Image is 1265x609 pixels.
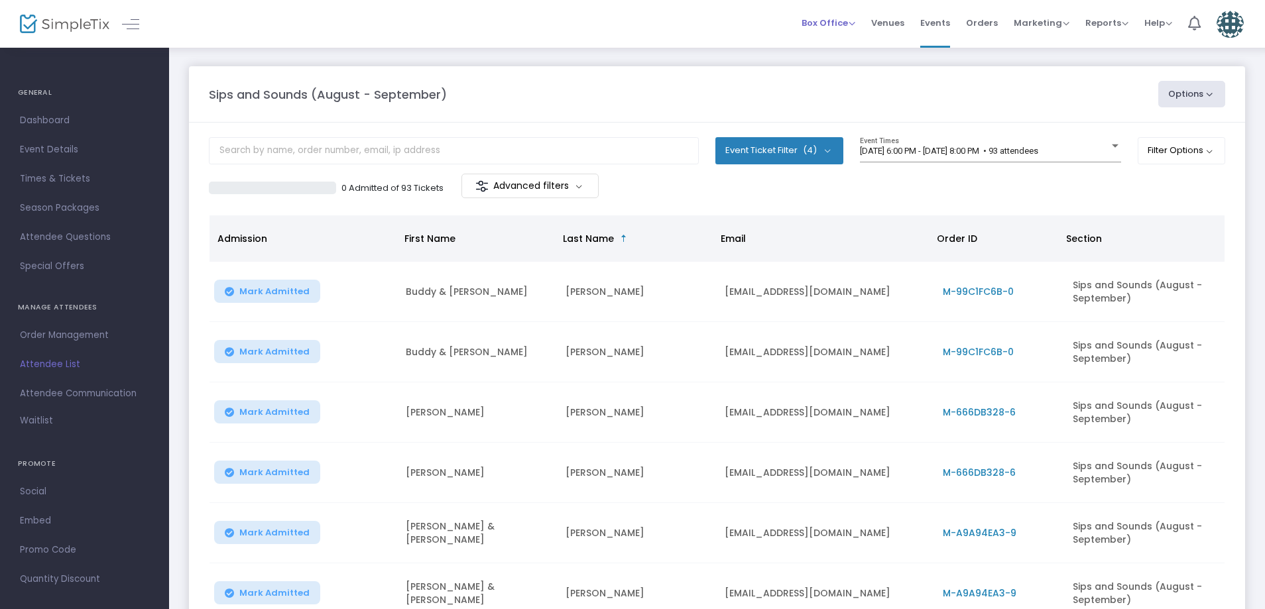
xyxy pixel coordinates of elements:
[214,340,320,363] button: Mark Admitted
[214,581,320,604] button: Mark Admitted
[802,17,855,29] span: Box Office
[404,232,455,245] span: First Name
[966,6,998,40] span: Orders
[1014,17,1069,29] span: Marketing
[558,503,717,563] td: [PERSON_NAME]
[20,483,149,500] span: Social
[18,451,151,477] h4: PROMOTE
[214,461,320,484] button: Mark Admitted
[563,232,614,245] span: Last Name
[1065,503,1225,563] td: Sips and Sounds (August - September)
[860,146,1038,156] span: [DATE] 6:00 PM - [DATE] 8:00 PM • 93 attendees
[18,80,151,106] h4: GENERAL
[461,174,599,198] m-button: Advanced filters
[475,180,489,193] img: filter
[398,503,558,563] td: [PERSON_NAME] & [PERSON_NAME]
[1085,17,1128,29] span: Reports
[398,262,558,322] td: Buddy & [PERSON_NAME]
[20,327,149,344] span: Order Management
[20,112,149,129] span: Dashboard
[209,85,447,103] m-panel-title: Sips and Sounds (August - September)
[1065,262,1225,322] td: Sips and Sounds (August - September)
[871,6,904,40] span: Venues
[717,322,934,382] td: [EMAIL_ADDRESS][DOMAIN_NAME]
[20,258,149,275] span: Special Offers
[239,588,310,598] span: Mark Admitted
[20,199,149,217] span: Season Packages
[715,137,843,164] button: Event Ticket Filter(4)
[214,280,320,303] button: Mark Admitted
[239,527,310,538] span: Mark Admitted
[1066,232,1102,245] span: Section
[943,406,1016,419] span: M-666DB328-6
[20,571,149,588] span: Quantity Discount
[214,400,320,423] button: Mark Admitted
[558,382,717,443] td: [PERSON_NAME]
[20,541,149,559] span: Promo Code
[717,443,934,503] td: [EMAIL_ADDRESS][DOMAIN_NAME]
[20,170,149,188] span: Times & Tickets
[803,145,817,156] span: (4)
[943,285,1014,298] span: M-99C1FC6B-0
[717,382,934,443] td: [EMAIL_ADDRESS][DOMAIN_NAME]
[619,233,629,244] span: Sortable
[937,232,977,245] span: Order ID
[1138,137,1226,164] button: Filter Options
[20,414,53,427] span: Waitlist
[398,322,558,382] td: Buddy & [PERSON_NAME]
[341,182,444,195] p: 0 Admitted of 93 Tickets
[217,232,267,245] span: Admission
[717,503,934,563] td: [EMAIL_ADDRESS][DOMAIN_NAME]
[1144,17,1172,29] span: Help
[398,382,558,443] td: [PERSON_NAME]
[239,467,310,478] span: Mark Admitted
[398,443,558,503] td: [PERSON_NAME]
[20,229,149,246] span: Attendee Questions
[20,141,149,158] span: Event Details
[20,512,149,529] span: Embed
[943,345,1014,359] span: M-99C1FC6B-0
[209,137,699,164] input: Search by name, order number, email, ip address
[920,6,950,40] span: Events
[239,407,310,417] span: Mark Admitted
[239,347,310,357] span: Mark Admitted
[943,526,1016,539] span: M-A9A94EA3-9
[214,521,320,544] button: Mark Admitted
[721,232,746,245] span: Email
[943,586,1016,600] span: M-A9A94EA3-9
[20,356,149,373] span: Attendee List
[558,262,717,322] td: [PERSON_NAME]
[1065,382,1225,443] td: Sips and Sounds (August - September)
[1065,443,1225,503] td: Sips and Sounds (August - September)
[1065,322,1225,382] td: Sips and Sounds (August - September)
[943,466,1016,479] span: M-666DB328-6
[18,294,151,321] h4: MANAGE ATTENDEES
[558,443,717,503] td: [PERSON_NAME]
[20,385,149,402] span: Attendee Communication
[717,262,934,322] td: [EMAIL_ADDRESS][DOMAIN_NAME]
[1158,81,1226,107] button: Options
[239,286,310,297] span: Mark Admitted
[558,322,717,382] td: [PERSON_NAME]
